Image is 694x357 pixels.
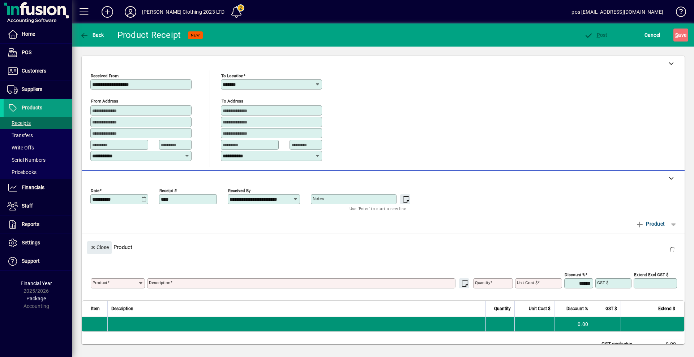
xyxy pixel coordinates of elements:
[22,31,35,37] span: Home
[72,29,112,42] app-page-header-button: Back
[91,188,99,193] mat-label: Date
[4,62,72,80] a: Customers
[517,280,537,285] mat-label: Unit Cost $
[675,32,678,38] span: S
[4,179,72,197] a: Financials
[673,29,688,42] button: Save
[597,32,600,38] span: P
[571,6,663,18] div: pos [EMAIL_ADDRESS][DOMAIN_NAME]
[22,49,31,55] span: POS
[4,154,72,166] a: Serial Numbers
[7,169,37,175] span: Pricebooks
[7,132,33,138] span: Transfers
[22,258,40,264] span: Support
[664,246,681,253] app-page-header-button: Delete
[26,296,46,301] span: Package
[644,29,660,41] span: Cancel
[475,280,490,285] mat-label: Quantity
[22,240,40,245] span: Settings
[80,32,104,38] span: Back
[658,305,675,313] span: Extend $
[4,80,72,99] a: Suppliers
[4,129,72,142] a: Transfers
[675,29,686,41] span: ave
[117,29,181,41] div: Product Receipt
[149,280,170,285] mat-label: Description
[4,252,72,270] a: Support
[529,305,551,313] span: Unit Cost $
[91,73,119,78] mat-label: Received From
[664,241,681,258] button: Delete
[22,86,42,92] span: Suppliers
[159,188,177,193] mat-label: Receipt #
[584,32,608,38] span: ost
[111,305,133,313] span: Description
[119,5,142,18] button: Profile
[22,184,44,190] span: Financials
[142,6,224,18] div: [PERSON_NAME] Clothing 2023 LTD
[566,305,588,313] span: Discount %
[22,105,42,110] span: Products
[565,272,585,277] mat-label: Discount %
[4,215,72,234] a: Reports
[605,305,617,313] span: GST $
[4,117,72,129] a: Receipts
[91,305,100,313] span: Item
[582,29,609,42] button: Post
[554,317,592,331] td: 0.00
[96,5,119,18] button: Add
[313,196,324,201] mat-label: Notes
[7,120,31,126] span: Receipts
[4,197,72,215] a: Staff
[22,68,46,74] span: Customers
[90,241,109,253] span: Close
[4,44,72,62] a: POS
[597,280,608,285] mat-label: GST $
[22,203,33,209] span: Staff
[643,29,662,42] button: Cancel
[4,25,72,43] a: Home
[494,305,511,313] span: Quantity
[191,33,200,38] span: NEW
[4,142,72,154] a: Write Offs
[4,166,72,178] a: Pricebooks
[78,29,106,42] button: Back
[228,188,250,193] mat-label: Received by
[641,340,685,348] td: 0.00
[87,241,112,254] button: Close
[634,272,668,277] mat-label: Extend excl GST $
[598,340,641,348] td: GST exclusive
[93,280,107,285] mat-label: Product
[82,234,685,260] div: Product
[671,1,685,25] a: Knowledge Base
[21,280,52,286] span: Financial Year
[4,234,72,252] a: Settings
[221,73,243,78] mat-label: To location
[7,145,34,151] span: Write Offs
[85,244,113,250] app-page-header-button: Close
[7,157,46,163] span: Serial Numbers
[22,221,39,227] span: Reports
[350,204,406,213] mat-hint: Use 'Enter' to start a new line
